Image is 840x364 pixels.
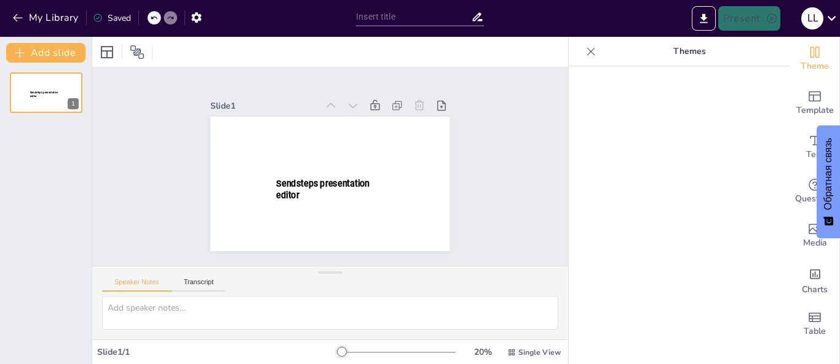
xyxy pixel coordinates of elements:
button: Add slide [6,43,85,63]
span: Media [803,236,827,250]
div: L L [801,7,823,29]
div: 1 [10,72,82,113]
span: Charts [802,283,828,296]
span: Table [804,325,826,338]
p: Themes [601,37,778,66]
div: Add text boxes [790,125,839,169]
span: Theme [801,60,829,73]
div: Change the overall theme [790,37,839,81]
div: 1 [68,98,79,109]
button: Present [718,6,780,31]
div: 20 % [468,346,497,358]
div: Slide 1 / 1 [97,346,338,358]
span: Single View [518,347,561,357]
div: Add images, graphics, shapes or video [790,214,839,258]
div: Add a table [790,302,839,346]
span: Position [130,45,145,60]
button: My Library [9,8,84,28]
button: Transcript [172,278,226,292]
div: Layout [97,42,117,62]
div: Slide 1 [210,100,317,112]
span: Template [796,104,834,117]
button: Обратная связь - Показать опрос [817,126,840,239]
span: Sendsteps presentation editor [277,178,370,200]
span: Text [806,148,823,161]
div: Add ready made slides [790,81,839,125]
span: Questions [795,192,835,206]
button: Speaker Notes [102,278,172,292]
button: Export to PowerPoint [692,6,716,31]
div: Saved [93,12,131,24]
div: Add charts and graphs [790,258,839,302]
font: Обратная связь [823,138,833,211]
button: L L [801,6,823,31]
span: Sendsteps presentation editor [30,91,58,98]
div: Get real-time input from your audience [790,169,839,214]
input: Insert title [356,8,471,26]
